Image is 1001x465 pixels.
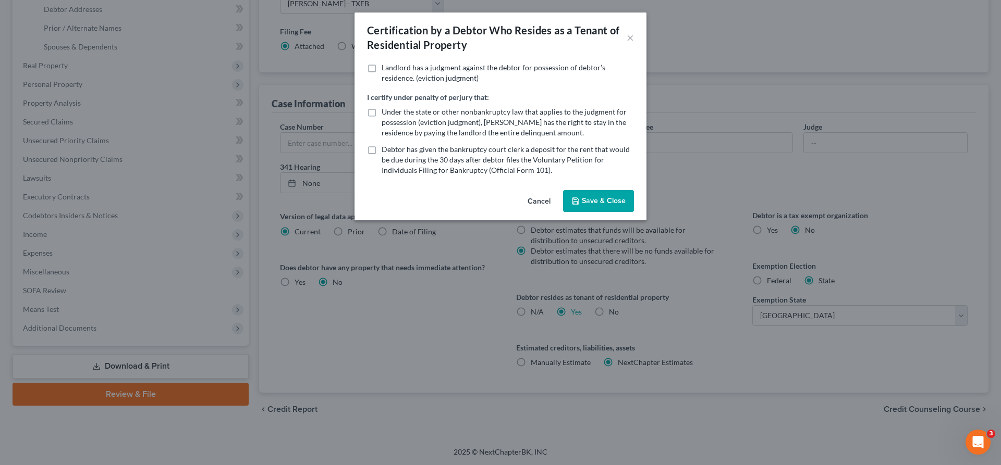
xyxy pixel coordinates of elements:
[987,430,995,438] span: 3
[367,23,627,52] div: Certification by a Debtor Who Resides as a Tenant of Residential Property
[382,145,630,174] span: Debtor has given the bankruptcy court clerk a deposit for the rent that would be due during the 3...
[966,430,991,455] iframe: Intercom live chat
[382,63,605,82] span: Landlord has a judgment against the debtor for possession of debtor’s residence. (eviction judgment)
[519,191,559,212] button: Cancel
[382,107,627,137] span: Under the state or other nonbankruptcy law that applies to the judgment for possession (eviction ...
[563,190,634,212] button: Save & Close
[627,31,634,44] button: ×
[367,92,489,103] label: I certify under penalty of perjury that:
